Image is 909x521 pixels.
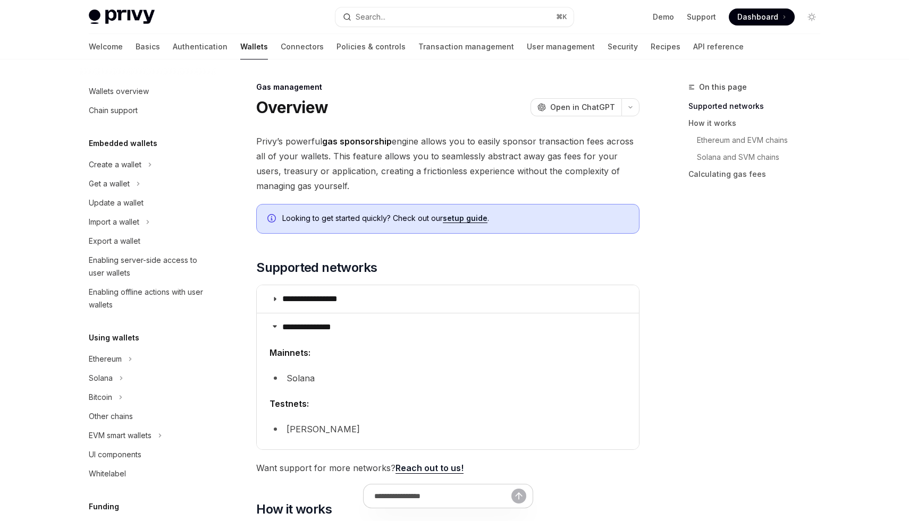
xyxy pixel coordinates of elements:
a: Authentication [173,34,228,59]
button: Toggle dark mode [803,8,820,25]
span: On this page [699,81,747,93]
h5: Funding [89,500,119,513]
li: [PERSON_NAME] [270,422,626,437]
a: Update a wallet [80,193,216,212]
strong: Mainnets: [270,347,310,358]
a: Enabling offline actions with user wallets [80,283,216,314]
span: Supported networks [256,259,377,276]
span: ⌘ K [556,13,567,21]
a: Ethereum and EVM chains [697,132,829,149]
svg: Info [267,214,278,225]
h5: Using wallets [89,331,139,344]
a: Wallets overview [80,82,216,101]
a: Connectors [281,34,324,59]
strong: gas sponsorship [322,136,392,147]
a: Reach out to us! [395,463,464,474]
div: Bitcoin [89,391,112,404]
div: Ethereum [89,353,122,365]
span: Privy’s powerful engine allows you to easily sponsor transaction fees across all of your wallets.... [256,134,639,193]
span: Want support for more networks? [256,460,639,475]
a: API reference [693,34,744,59]
div: Gas management [256,82,639,92]
li: Solana [270,371,626,386]
h5: Embedded wallets [89,137,157,150]
a: Basics [136,34,160,59]
a: Dashboard [729,8,795,25]
button: Send message [511,489,526,503]
span: Open in ChatGPT [550,102,615,113]
a: User management [527,34,595,59]
a: Chain support [80,101,216,120]
a: Calculating gas fees [688,166,829,183]
button: Open in ChatGPT [531,98,621,116]
a: Support [687,12,716,22]
strong: Testnets: [270,398,309,409]
a: Enabling server-side access to user wallets [80,251,216,283]
div: Enabling offline actions with user wallets [89,286,210,311]
div: EVM smart wallets [89,429,151,442]
a: Security [608,34,638,59]
span: Looking to get started quickly? Check out our . [282,213,628,224]
div: Export a wallet [89,235,140,247]
a: Transaction management [418,34,514,59]
a: Wallets [240,34,268,59]
div: Chain support [89,104,138,117]
a: UI components [80,445,216,464]
a: Demo [653,12,674,22]
div: Search... [356,11,385,23]
div: Import a wallet [89,216,139,228]
div: Get a wallet [89,177,130,190]
a: Solana and SVM chains [697,149,829,166]
div: UI components [89,448,141,461]
div: Update a wallet [89,197,144,209]
a: setup guide [443,213,487,223]
button: Search...⌘K [335,7,574,27]
span: Dashboard [737,12,778,22]
a: Whitelabel [80,464,216,483]
div: Wallets overview [89,85,149,98]
a: How it works [688,115,829,132]
a: Recipes [651,34,680,59]
div: Other chains [89,410,133,423]
a: Export a wallet [80,232,216,251]
a: Policies & controls [336,34,406,59]
div: Create a wallet [89,158,141,171]
a: Other chains [80,407,216,426]
h1: Overview [256,98,328,117]
div: Solana [89,372,113,385]
div: Whitelabel [89,467,126,480]
a: Welcome [89,34,123,59]
img: light logo [89,10,155,24]
a: Supported networks [688,98,829,115]
div: Enabling server-side access to user wallets [89,254,210,279]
